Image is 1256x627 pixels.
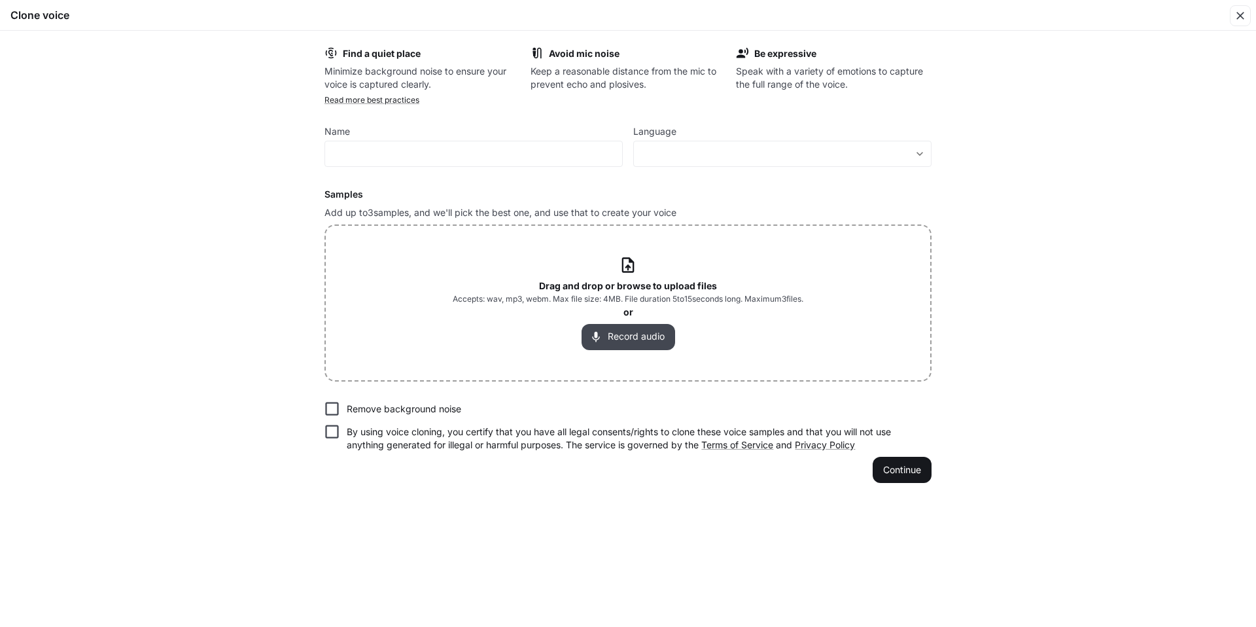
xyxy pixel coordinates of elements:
h5: Clone voice [10,8,69,22]
span: Accepts: wav, mp3, webm. Max file size: 4MB. File duration 5 to 15 seconds long. Maximum 3 files. [453,293,803,306]
button: Record audio [582,324,675,350]
h6: Samples [324,188,932,201]
p: Keep a reasonable distance from the mic to prevent echo and plosives. [531,65,726,91]
p: Add up to 3 samples, and we'll pick the best one, and use that to create your voice [324,206,932,219]
p: By using voice cloning, you certify that you have all legal consents/rights to clone these voice ... [347,425,921,452]
a: Terms of Service [701,439,773,450]
div: ​ [634,147,931,160]
b: Drag and drop or browse to upload files [539,280,717,291]
p: Name [324,127,350,136]
p: Minimize background noise to ensure your voice is captured clearly. [324,65,520,91]
b: Find a quiet place [343,48,421,59]
button: Continue [873,457,932,483]
b: or [623,306,633,317]
b: Avoid mic noise [549,48,619,59]
a: Read more best practices [324,95,419,105]
b: Be expressive [754,48,816,59]
p: Language [633,127,676,136]
a: Privacy Policy [795,439,855,450]
p: Speak with a variety of emotions to capture the full range of the voice. [736,65,932,91]
p: Remove background noise [347,403,461,416]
